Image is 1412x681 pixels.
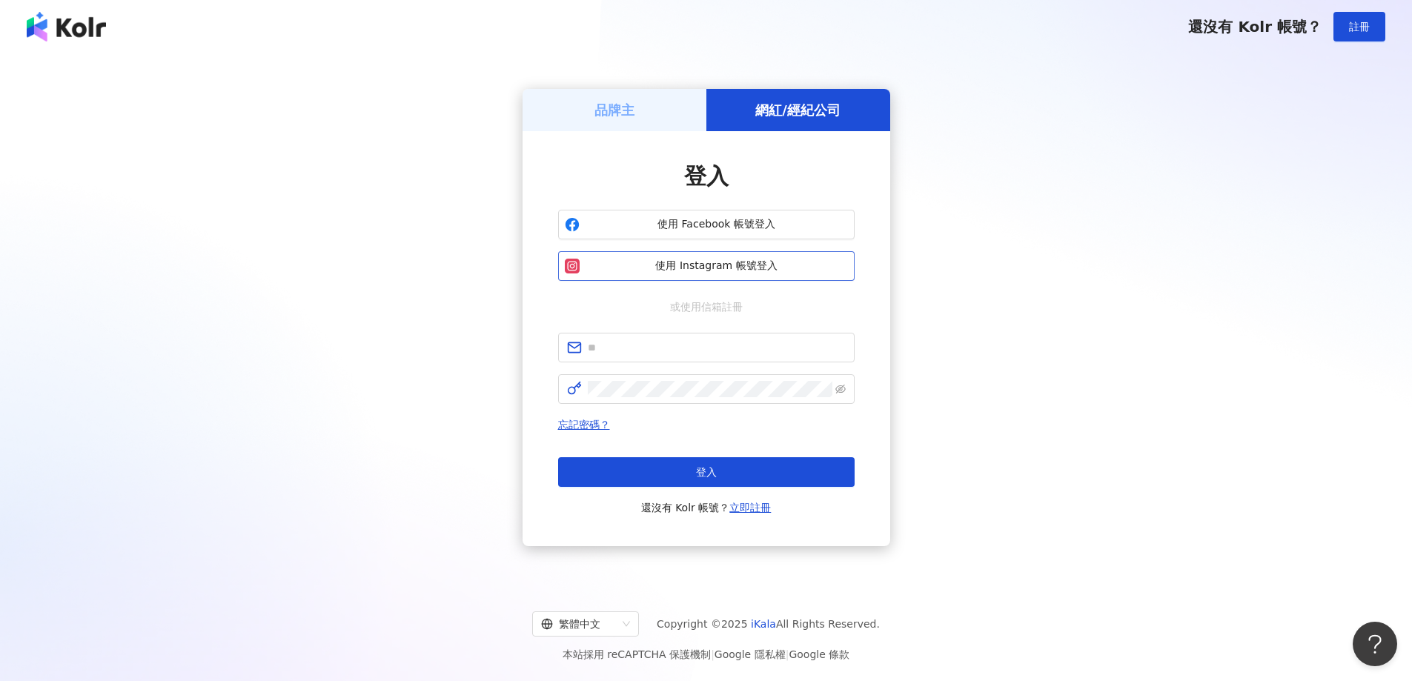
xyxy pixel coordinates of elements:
[711,648,715,660] span: |
[1349,21,1370,33] span: 註冊
[715,648,786,660] a: Google 隱私權
[786,648,789,660] span: |
[27,12,106,41] img: logo
[586,217,848,232] span: 使用 Facebook 帳號登入
[1188,18,1322,36] span: 還沒有 Kolr 帳號？
[1333,12,1385,41] button: 註冊
[641,499,772,516] span: 還沒有 Kolr 帳號？
[558,457,855,487] button: 登入
[657,615,880,633] span: Copyright © 2025 All Rights Reserved.
[789,648,849,660] a: Google 條款
[558,210,855,239] button: 使用 Facebook 帳號登入
[751,618,776,630] a: iKala
[835,384,846,394] span: eye-invisible
[1353,622,1397,666] iframe: Help Scout Beacon - Open
[558,419,610,431] a: 忘記密碼？
[660,299,753,315] span: 或使用信箱註冊
[684,163,729,189] span: 登入
[755,101,841,119] h5: 網紅/經紀公司
[594,101,634,119] h5: 品牌主
[558,251,855,281] button: 使用 Instagram 帳號登入
[696,466,717,478] span: 登入
[729,502,771,514] a: 立即註冊
[541,612,617,636] div: 繁體中文
[563,645,849,663] span: 本站採用 reCAPTCHA 保護機制
[586,259,848,273] span: 使用 Instagram 帳號登入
